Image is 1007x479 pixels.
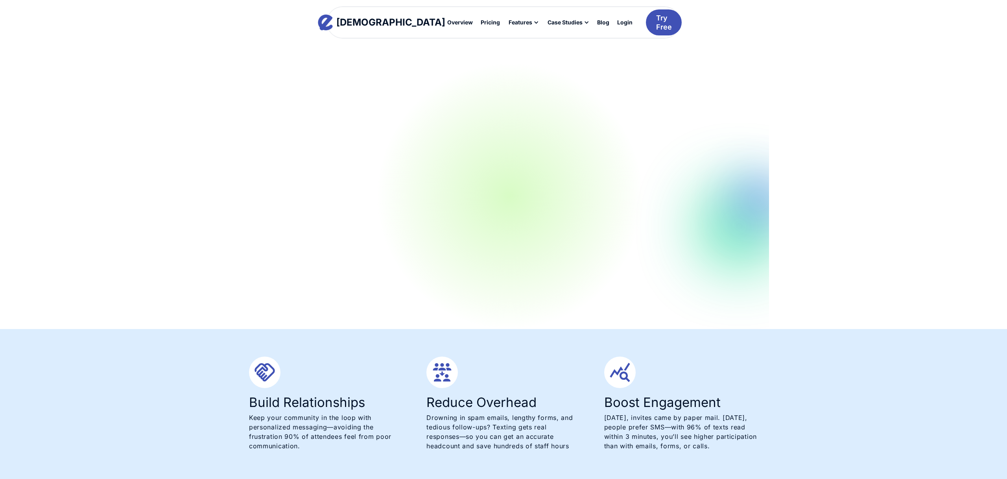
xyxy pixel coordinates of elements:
div: Features [504,16,543,29]
h1: Text to RSVP: to Get People to Actually Respond [251,94,487,162]
h3: Reduce Overhead [426,396,580,409]
a: #1 Community SMS Platform [251,63,354,80]
div: Pricing [481,20,500,25]
h3: Build Relationships [249,396,403,409]
a: home [325,15,438,30]
p: [DATE], invites came by paper mail. [DATE], people prefer SMS—with 96% of texts read within 3 min... [604,413,758,451]
a: Pricing [477,16,504,29]
a: Login [613,16,636,29]
a: Get Started Free [251,231,315,252]
div: Case Studies [543,16,593,29]
a: Overview [443,16,477,29]
div: Features [509,20,532,25]
div: [PERSON_NAME], Avon-[GEOGRAPHIC_DATA] #542 [258,303,480,310]
div: Overview [447,20,473,25]
p: Keep your community in the loop with personalized messaging—avoiding the frustration 90% of atten... [249,413,403,451]
div: [DEMOGRAPHIC_DATA] [336,18,445,27]
p: Drowning in spam emails, lengthy forms, and tedious follow-ups? Texting gets real responses—so yo... [426,413,580,451]
p: As a leader in the non-profit world, academia, or event planning, are you struggling with: Chaoti... [251,172,487,221]
div: Blog [597,20,609,25]
div: #1 Community SMS Platform [257,67,347,76]
a: Blog [593,16,613,29]
div: Login [617,20,633,25]
a: Try Free [646,9,682,36]
div: No credit card required. Cancel anytime. Results Guranteed [251,253,487,260]
h3: Boost Engagement [604,396,758,409]
span: The Easiest Way [251,92,479,141]
div: “Switching to Evant as our main communication tool is a game changer - not only do we get RSVPs q... [258,275,480,300]
strong: Join a thriving community of over 300,000 users who have found the secret to Community Management. [251,205,479,221]
div: Try Free [656,13,672,32]
div: Case Studies [548,20,583,25]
